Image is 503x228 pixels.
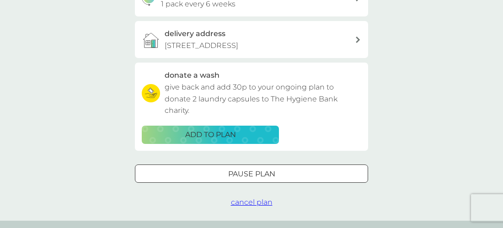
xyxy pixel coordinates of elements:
[228,168,275,180] p: Pause plan
[185,129,236,141] p: ADD TO PLAN
[165,40,238,52] p: [STREET_ADDRESS]
[142,126,279,144] button: ADD TO PLAN
[165,81,361,117] p: give back and add 30p to your ongoing plan to donate 2 laundry capsules to The Hygiene Bank charity.
[135,164,368,183] button: Pause plan
[135,21,368,58] a: delivery address[STREET_ADDRESS]
[231,196,273,208] button: cancel plan
[165,69,219,81] h3: donate a wash
[231,198,273,207] span: cancel plan
[165,28,225,40] h3: delivery address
